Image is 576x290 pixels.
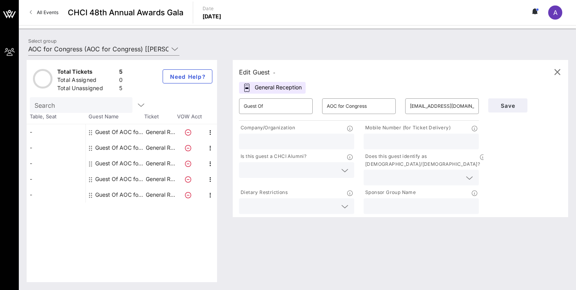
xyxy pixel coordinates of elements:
[57,68,116,78] div: Total Tickets
[25,6,63,19] a: All Events
[239,188,288,197] p: Dietary Restrictions
[494,102,521,109] span: Save
[553,9,558,16] span: A
[145,187,176,203] p: General R…
[327,100,391,112] input: Last Name*
[273,70,275,76] span: -
[85,113,144,121] span: Guest Name
[57,76,116,86] div: Total Assigned
[27,140,85,156] div: -
[239,82,306,94] div: General Reception
[28,38,56,44] label: Select group
[163,69,212,83] button: Need Help?
[364,152,480,168] p: Does this guest identify as [DEMOGRAPHIC_DATA]/[DEMOGRAPHIC_DATA]?
[145,171,176,187] p: General R…
[169,73,206,80] span: Need Help?
[119,76,123,86] div: 0
[145,140,176,156] p: General R…
[410,100,474,112] input: Email*
[203,5,221,13] p: Date
[27,171,85,187] div: -
[239,152,306,161] p: Is this guest a CHCI Alumni?
[119,84,123,94] div: 5
[95,124,145,140] div: Guest Of AOC for Congress
[239,124,295,132] p: Company/Organization
[203,13,221,20] p: [DATE]
[95,156,145,171] div: Guest Of AOC for Congress
[145,156,176,171] p: General R…
[27,113,85,121] span: Table, Seat
[144,113,176,121] span: Ticket
[239,67,275,78] div: Edit Guest
[488,98,527,112] button: Save
[95,187,145,203] div: Guest Of AOC for Congress
[364,188,416,197] p: Sponsor Group Name
[68,7,183,18] span: CHCI 48th Annual Awards Gala
[548,5,562,20] div: A
[27,156,85,171] div: -
[27,187,85,203] div: -
[95,140,145,156] div: Guest Of AOC for Congress
[95,171,145,187] div: Guest Of AOC for Congress
[57,84,116,94] div: Total Unassigned
[176,113,203,121] span: VOW Acct
[145,124,176,140] p: General R…
[37,9,58,15] span: All Events
[364,124,451,132] p: Mobile Number (for Ticket Delivery)
[119,68,123,78] div: 5
[27,124,85,140] div: -
[244,100,308,112] input: First Name*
